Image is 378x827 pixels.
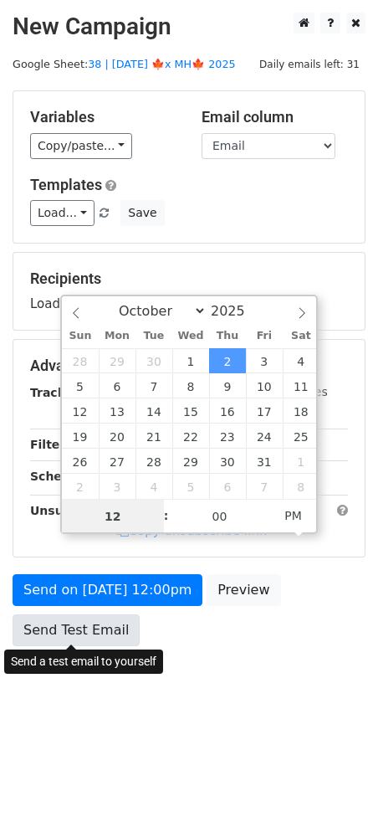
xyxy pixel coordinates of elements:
[283,398,319,424] span: October 18, 2025
[30,504,112,517] strong: Unsubscribe
[246,398,283,424] span: October 17, 2025
[207,574,280,606] a: Preview
[135,474,172,499] span: November 4, 2025
[62,474,99,499] span: November 2, 2025
[13,614,140,646] a: Send Test Email
[30,357,348,375] h5: Advanced
[62,348,99,373] span: September 28, 2025
[209,348,246,373] span: October 2, 2025
[209,449,246,474] span: October 30, 2025
[246,331,283,342] span: Fri
[246,348,283,373] span: October 3, 2025
[246,449,283,474] span: October 31, 2025
[88,58,235,70] a: 38 | [DATE] 🍁x MH🍁 2025
[99,331,135,342] span: Mon
[120,200,164,226] button: Save
[135,398,172,424] span: October 14, 2025
[283,348,319,373] span: October 4, 2025
[62,424,99,449] span: October 19, 2025
[253,55,365,74] span: Daily emails left: 31
[135,331,172,342] span: Tue
[62,398,99,424] span: October 12, 2025
[246,373,283,398] span: October 10, 2025
[30,176,102,193] a: Templates
[172,424,209,449] span: October 22, 2025
[207,303,267,319] input: Year
[30,386,86,399] strong: Tracking
[283,331,319,342] span: Sat
[172,474,209,499] span: November 5, 2025
[135,424,172,449] span: October 21, 2025
[99,348,135,373] span: September 29, 2025
[283,449,319,474] span: November 1, 2025
[30,133,132,159] a: Copy/paste...
[253,58,365,70] a: Daily emails left: 31
[135,373,172,398] span: October 7, 2025
[116,523,267,538] a: Copy unsubscribe link
[99,474,135,499] span: November 3, 2025
[262,383,327,401] label: UTM Codes
[62,500,164,533] input: Hour
[62,373,99,398] span: October 5, 2025
[30,470,90,483] strong: Schedule
[294,747,378,827] iframe: Chat Widget
[164,499,169,532] span: :
[172,348,209,373] span: October 1, 2025
[283,424,319,449] span: October 25, 2025
[283,373,319,398] span: October 11, 2025
[30,108,176,126] h5: Variables
[13,58,236,70] small: Google Sheet:
[172,373,209,398] span: October 8, 2025
[30,200,94,226] a: Load...
[135,348,172,373] span: September 30, 2025
[209,331,246,342] span: Thu
[246,424,283,449] span: October 24, 2025
[135,449,172,474] span: October 28, 2025
[246,474,283,499] span: November 7, 2025
[99,398,135,424] span: October 13, 2025
[62,449,99,474] span: October 26, 2025
[169,500,271,533] input: Minute
[202,108,348,126] h5: Email column
[172,449,209,474] span: October 29, 2025
[13,13,365,41] h2: New Campaign
[209,424,246,449] span: October 23, 2025
[209,373,246,398] span: October 9, 2025
[13,574,202,606] a: Send on [DATE] 12:00pm
[99,449,135,474] span: October 27, 2025
[99,424,135,449] span: October 20, 2025
[30,270,348,313] div: Loading...
[62,331,99,342] span: Sun
[172,331,209,342] span: Wed
[209,474,246,499] span: November 6, 2025
[30,438,73,451] strong: Filters
[172,398,209,424] span: October 15, 2025
[209,398,246,424] span: October 16, 2025
[4,650,163,674] div: Send a test email to yourself
[283,474,319,499] span: November 8, 2025
[99,373,135,398] span: October 6, 2025
[30,270,348,288] h5: Recipients
[270,499,316,532] span: Click to toggle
